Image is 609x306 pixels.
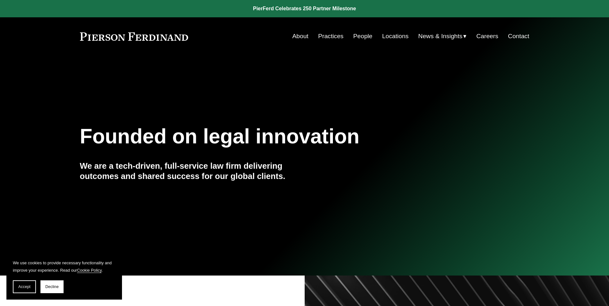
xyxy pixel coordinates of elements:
[292,30,309,42] a: About
[40,280,64,293] button: Decline
[476,30,498,42] a: Careers
[13,259,116,274] p: We use cookies to provide necessary functionality and improve your experience. Read our .
[45,285,59,289] span: Decline
[80,161,305,182] h4: We are a tech-driven, full-service law firm delivering outcomes and shared success for our global...
[13,280,36,293] button: Accept
[6,253,122,300] section: Cookie banner
[382,30,408,42] a: Locations
[18,285,30,289] span: Accept
[418,31,463,42] span: News & Insights
[77,268,102,273] a: Cookie Policy
[508,30,529,42] a: Contact
[353,30,372,42] a: People
[418,30,467,42] a: folder dropdown
[80,125,455,148] h1: Founded on legal innovation
[318,30,344,42] a: Practices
